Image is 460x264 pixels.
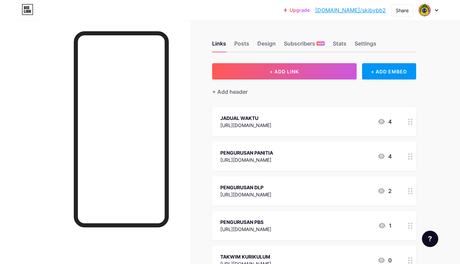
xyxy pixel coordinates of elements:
[333,39,346,52] div: Stats
[378,222,392,230] div: 1
[220,191,271,198] div: [URL][DOMAIN_NAME]
[396,7,409,14] div: Share
[220,253,271,260] div: TAKWIM KURIKULUM
[212,88,248,96] div: + Add header
[377,152,392,160] div: 4
[257,39,276,52] div: Design
[377,118,392,126] div: 4
[377,187,392,195] div: 2
[284,39,325,52] div: Subscribers
[220,149,273,156] div: PENGURUSAN PANITIA
[220,122,271,129] div: [URL][DOMAIN_NAME]
[212,39,226,52] div: Links
[220,218,271,226] div: PENGURUSAN PBS
[284,7,310,13] a: Upgrade
[220,184,271,191] div: PENGURUSAN DLP
[418,4,431,17] img: SKIB YBB2116
[362,63,416,80] div: + ADD EMBED
[270,69,299,74] span: + ADD LINK
[355,39,376,52] div: Settings
[212,63,357,80] button: + ADD LINK
[234,39,249,52] div: Posts
[220,115,271,122] div: JADUAL WAKTU
[318,41,324,46] span: NEW
[315,6,386,14] a: [DOMAIN_NAME]/skibybb2
[220,156,273,163] div: [URL][DOMAIN_NAME]
[220,226,271,233] div: [URL][DOMAIN_NAME]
